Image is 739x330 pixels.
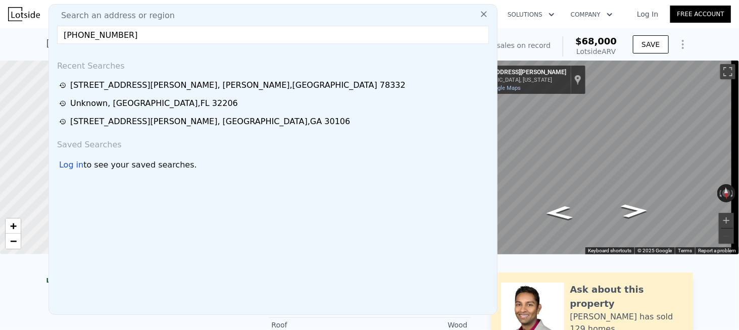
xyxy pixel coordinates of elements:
div: No sales history record for this property. [46,287,249,305]
span: © 2025 Google [637,248,672,253]
a: Report a problem [698,248,736,253]
span: − [10,235,17,247]
div: [STREET_ADDRESS][PERSON_NAME] , [GEOGRAPHIC_DATA] , GA 30106 [70,116,350,128]
a: Free Account [670,6,731,23]
div: [STREET_ADDRESS][PERSON_NAME] , [PERSON_NAME] , [GEOGRAPHIC_DATA] 78332 [46,36,427,50]
button: Show Options [673,34,693,54]
div: Log in [59,159,83,171]
div: [GEOGRAPHIC_DATA], [US_STATE] [466,77,566,83]
a: Terms (opens in new tab) [678,248,692,253]
div: Unknown , [GEOGRAPHIC_DATA] , FL 32206 [70,97,238,109]
a: Show location on map [574,74,581,85]
a: [STREET_ADDRESS][PERSON_NAME], [GEOGRAPHIC_DATA],GA 30106 [59,116,490,128]
a: Log In [625,9,670,19]
span: Search an address or region [53,10,175,22]
a: Zoom out [6,234,21,249]
input: Enter an address, city, region, neighborhood or zip code [57,26,489,44]
button: Keyboard shortcuts [588,247,631,254]
button: Rotate counterclockwise [717,184,723,202]
span: $68,000 [575,36,617,46]
div: Recent Searches [53,52,493,76]
div: LISTING & SALE HISTORY [46,277,249,287]
a: Zoom in [6,218,21,234]
button: Zoom out [719,229,734,244]
div: Ask about this property [570,283,683,311]
path: Go East, Rankin Ave [534,203,584,223]
div: Street View [462,61,739,254]
button: SAVE [633,35,668,53]
button: Company [563,6,621,24]
button: Toggle fullscreen view [720,64,735,79]
a: Unknown, [GEOGRAPHIC_DATA],FL 32206 [59,97,490,109]
div: Saved Searches [53,131,493,155]
button: Zoom in [719,213,734,228]
button: Rotate clockwise [730,184,736,202]
div: Roof [272,320,370,330]
button: Solutions [500,6,563,24]
div: Wood [370,320,468,330]
button: Reset the view [722,184,731,202]
div: [STREET_ADDRESS][PERSON_NAME] [466,69,566,77]
div: Lotside ARV [575,46,617,57]
span: + [10,219,17,232]
img: Lotside [8,7,40,21]
div: Map [462,61,739,254]
a: [STREET_ADDRESS][PERSON_NAME], [PERSON_NAME],[GEOGRAPHIC_DATA] 78332 [59,79,490,91]
div: [STREET_ADDRESS][PERSON_NAME] , [PERSON_NAME] , [GEOGRAPHIC_DATA] 78332 [70,79,406,91]
span: to see your saved searches. [83,159,196,171]
path: Go West, Rankin Ave [610,201,660,221]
